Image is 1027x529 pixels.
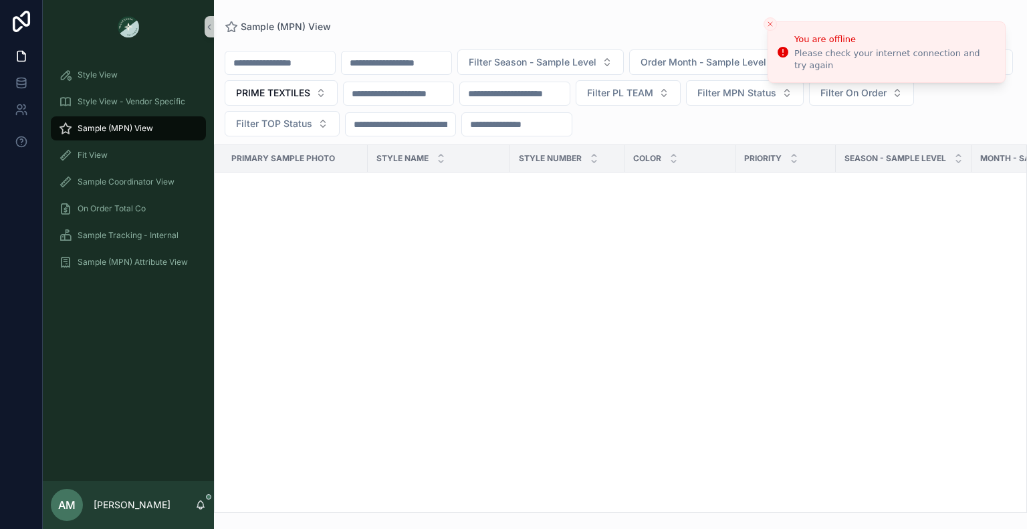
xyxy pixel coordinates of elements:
span: Filter MPN Status [697,86,776,100]
a: Sample (MPN) View [51,116,206,140]
a: Sample (MPN) Attribute View [51,250,206,274]
button: Select Button [225,111,340,136]
span: Filter On Order [820,86,887,100]
span: Fit View [78,150,108,161]
button: Select Button [629,49,794,75]
span: Filter PL TEAM [587,86,653,100]
p: [PERSON_NAME] [94,498,170,512]
div: Please check your internet connection and try again [794,47,994,72]
div: scrollable content [43,54,214,292]
a: Sample Coordinator View [51,170,206,194]
button: Close toast [764,17,777,31]
span: Sample (MPN) View [241,20,331,33]
a: Sample (MPN) View [225,20,331,33]
span: Style View [78,70,118,80]
span: Style Number [519,153,582,164]
span: Sample (MPN) Attribute View [78,257,188,268]
span: Sample Coordinator View [78,177,175,187]
a: Fit View [51,143,206,167]
img: App logo [118,16,139,37]
button: Select Button [457,49,624,75]
span: PRIORITY [744,153,782,164]
span: AM [58,497,76,513]
span: Sample Tracking - Internal [78,230,179,241]
button: Select Button [686,80,804,106]
span: Season - Sample Level [844,153,946,164]
span: PRIME TEXTILES [236,86,310,100]
span: Color [633,153,661,164]
a: Style View - Vendor Specific [51,90,206,114]
a: Sample Tracking - Internal [51,223,206,247]
button: Select Button [225,80,338,106]
span: Style View - Vendor Specific [78,96,185,107]
a: Style View [51,63,206,87]
span: On Order Total Co [78,203,146,214]
span: Style Name [376,153,429,164]
span: Order Month - Sample Level [641,56,766,69]
button: Select Button [809,80,914,106]
button: Select Button [576,80,681,106]
span: PRIMARY SAMPLE PHOTO [231,153,335,164]
a: On Order Total Co [51,197,206,221]
span: Filter TOP Status [236,117,312,130]
span: Sample (MPN) View [78,123,153,134]
div: You are offline [794,33,994,46]
span: Filter Season - Sample Level [469,56,596,69]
